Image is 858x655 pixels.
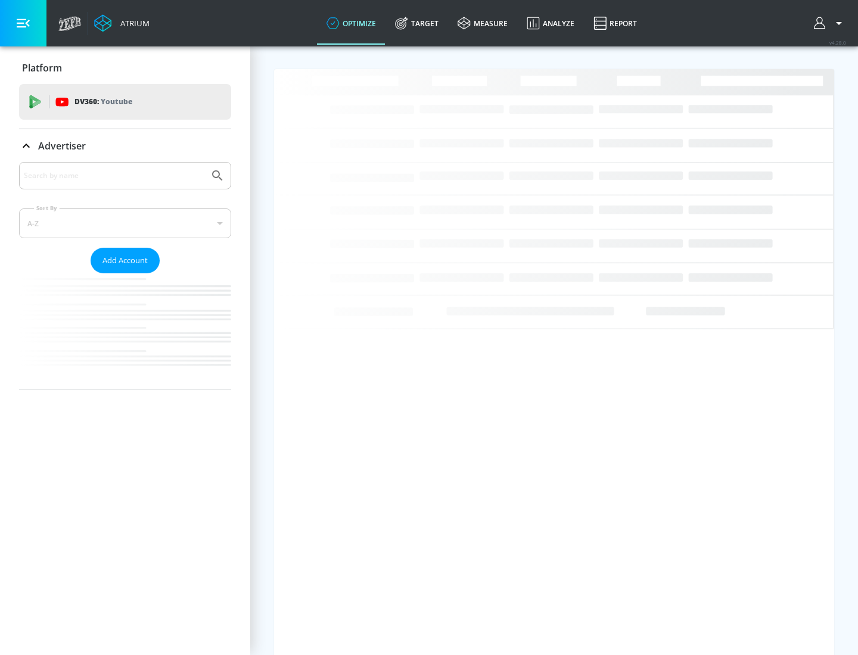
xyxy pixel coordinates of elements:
div: Platform [19,51,231,85]
p: Platform [22,61,62,74]
a: measure [448,2,517,45]
div: Advertiser [19,129,231,163]
span: Add Account [102,254,148,267]
a: Atrium [94,14,150,32]
p: DV360: [74,95,132,108]
div: Atrium [116,18,150,29]
a: Report [584,2,646,45]
div: DV360: Youtube [19,84,231,120]
label: Sort By [34,204,60,212]
a: Analyze [517,2,584,45]
a: optimize [317,2,386,45]
a: Target [386,2,448,45]
div: A-Z [19,208,231,238]
div: Advertiser [19,162,231,389]
input: Search by name [24,168,204,183]
span: v 4.28.0 [829,39,846,46]
p: Advertiser [38,139,86,152]
p: Youtube [101,95,132,108]
button: Add Account [91,248,160,273]
nav: list of Advertiser [19,273,231,389]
